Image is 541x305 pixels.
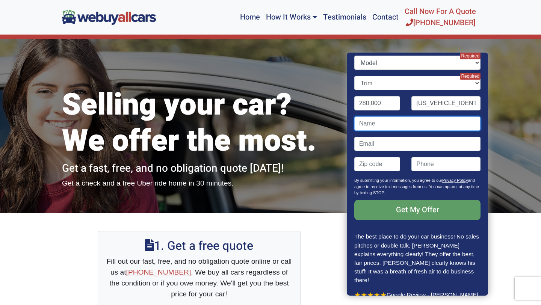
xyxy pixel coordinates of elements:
[354,96,400,110] input: Mileage
[442,178,468,183] a: Privacy Policy
[369,3,402,32] a: Contact
[354,137,481,151] input: Email
[354,290,481,299] p: Google Review - [PERSON_NAME]
[320,3,369,32] a: Testimonials
[237,3,263,32] a: Home
[354,35,481,232] form: Contact form
[354,177,481,200] p: By submitting your information, you agree to our and agree to receive text messages from us. You ...
[126,268,191,276] a: [PHONE_NUMBER]
[402,3,479,32] a: Call Now For A Quote[PHONE_NUMBER]
[412,157,481,171] input: Phone
[412,96,481,110] input: VIN (optional)
[62,10,156,24] img: We Buy All Cars in NJ logo
[354,157,400,171] input: Zip code
[62,178,336,189] p: Get a check and a free Uber ride home in 30 minutes.
[354,116,481,131] input: Name
[62,162,336,175] h2: Get a fast, free, and no obligation quote [DATE]!
[354,232,481,284] p: The best place to do your car business! No sales pitches or double talk. [PERSON_NAME] explains e...
[460,53,481,59] span: Required
[106,256,293,299] p: Fill out our fast, free, and no obligation quote online or call us at . We buy all cars regardles...
[460,73,481,80] span: Required
[263,3,320,32] a: How It Works
[62,87,336,159] h1: Selling your car? We offer the most.
[106,239,293,253] h2: 1. Get a free quote
[354,200,481,220] input: Get My Offer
